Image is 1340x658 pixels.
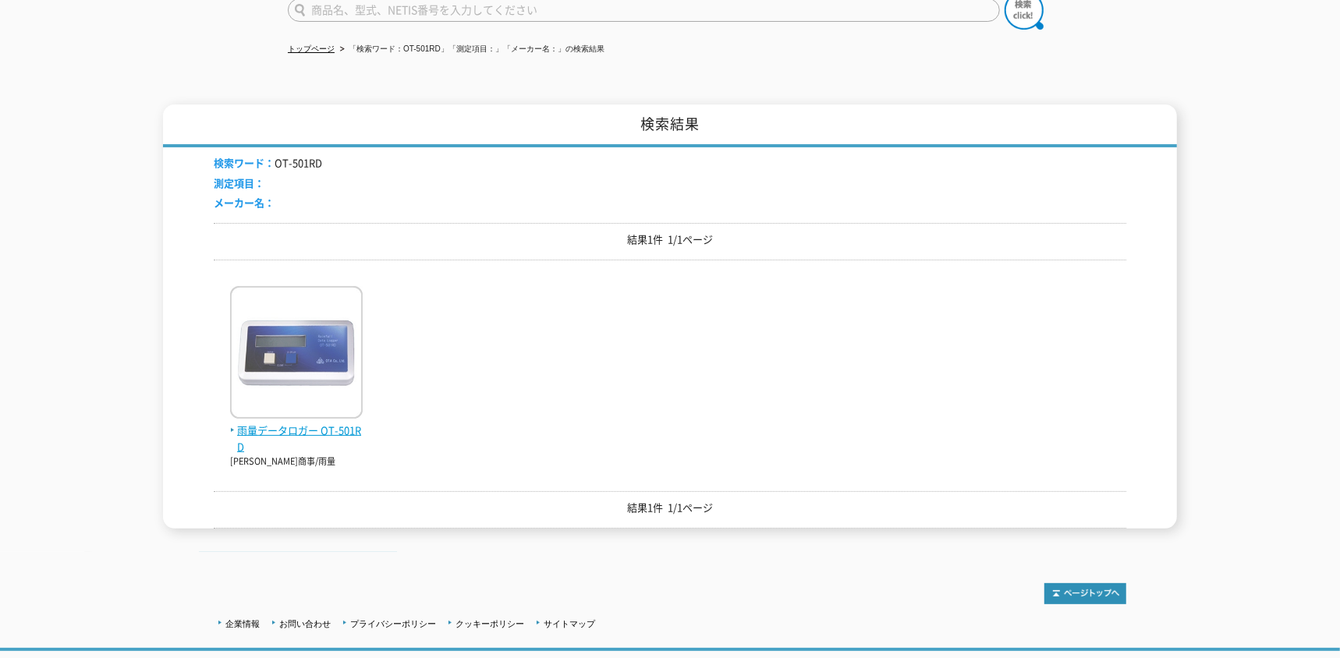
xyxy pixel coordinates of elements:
a: トップページ [288,44,335,53]
a: お問い合わせ [279,619,331,628]
h1: 検索結果 [163,104,1177,147]
p: 結果1件 1/1ページ [214,232,1126,248]
a: サイトマップ [544,619,595,628]
img: OT-501RD [230,286,363,423]
p: [PERSON_NAME]商事/雨量 [230,455,363,469]
span: 測定項目： [214,175,264,190]
span: 雨量データロガー OT-501RD [230,423,363,455]
span: 検索ワード： [214,155,275,170]
span: メーカー名： [214,195,275,210]
a: 雨量データロガー OT-501RD [230,406,363,455]
li: OT-501RD [214,155,322,172]
a: クッキーポリシー [456,619,524,628]
p: 結果1件 1/1ページ [214,500,1126,516]
img: トップページへ [1044,583,1126,604]
li: 「検索ワード：OT-501RD」「測定項目：」「メーカー名：」の検索結果 [337,41,604,58]
a: 企業情報 [225,619,260,628]
a: プライバシーポリシー [350,619,436,628]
